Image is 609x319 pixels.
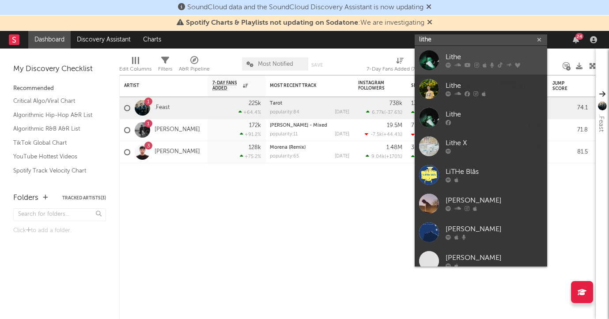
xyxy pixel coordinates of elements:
[446,195,543,206] div: [PERSON_NAME]
[249,145,261,150] div: 128k
[270,145,349,150] div: Morena (Remix)
[158,53,172,79] div: Filters
[390,101,402,106] div: 738k
[155,148,200,156] a: [PERSON_NAME]
[62,196,106,200] button: Tracked Artists(3)
[335,154,349,159] div: [DATE]
[371,154,385,159] span: 9.04k
[155,126,200,134] a: [PERSON_NAME]
[238,109,261,115] div: +64.4 %
[187,4,424,11] span: SoundCloud data and the SoundCloud Discovery Assistant is now updating
[427,19,432,26] span: Dismiss
[367,53,433,79] div: 7-Day Fans Added (7-Day Fans Added)
[13,138,97,148] a: TikTok Global Chart
[13,124,97,134] a: Algorithmic R&B A&R List
[415,34,547,45] input: Search for artists
[446,224,543,235] div: [PERSON_NAME]
[270,101,349,106] div: Tarot
[596,114,606,132] div: .Feast
[249,101,261,106] div: 225k
[13,83,106,94] div: Recommended
[137,31,167,49] a: Charts
[367,64,433,75] div: 7-Day Fans Added (7-Day Fans Added)
[270,101,282,106] a: Tarot
[270,123,327,128] a: [PERSON_NAME] - Mixed
[71,31,137,49] a: Discovery Assistant
[446,138,543,149] div: Lithe X
[155,104,170,112] a: .Feast
[387,123,402,128] div: 19.5M
[119,64,151,75] div: Edit Columns
[13,208,106,221] input: Search for folders...
[13,152,97,161] a: YouTube Hottest Videos
[446,167,543,177] div: LiTHe Blås
[371,132,382,137] span: -7.5k
[212,80,241,91] span: 7-Day Fans Added
[13,193,38,203] div: Folders
[13,64,106,75] div: My Discovery Checklist
[240,131,261,137] div: +91.2 %
[415,161,547,189] a: LiTHe Blås
[411,83,477,88] div: Spotify Monthly Listeners
[270,145,306,150] a: Morena (Remix)
[415,103,547,132] a: Lithe
[366,109,402,115] div: ( )
[13,96,97,106] a: Critical Algo/Viral Chart
[552,103,588,113] div: 74.1
[335,110,349,115] div: [DATE]
[13,225,106,236] div: Click to add a folder.
[124,83,190,88] div: Artist
[411,154,428,160] div: 287k
[415,132,547,161] a: Lithe X
[240,154,261,159] div: +75.2 %
[415,46,547,75] a: Lithe
[415,247,547,275] a: [PERSON_NAME]
[426,4,431,11] span: Dismiss
[186,19,358,26] span: Spotify Charts & Playlists not updating on Sodatone
[335,132,349,137] div: [DATE]
[158,64,172,75] div: Filters
[365,131,402,137] div: ( )
[386,110,401,115] span: -37.6 %
[383,132,401,137] span: +44.4 %
[13,166,97,176] a: Spotify Track Velocity Chart
[249,123,261,128] div: 172k
[270,132,298,137] div: popularity: 11
[411,132,432,138] div: -1.32M
[415,218,547,247] a: [PERSON_NAME]
[386,145,402,150] div: 1.48M
[446,52,543,63] div: Lithe
[552,147,588,158] div: 81.5
[13,110,97,120] a: Algorithmic Hip-Hop A&R List
[575,33,583,40] div: 24
[179,64,210,75] div: A&R Pipeline
[411,110,428,116] div: 168k
[270,110,299,115] div: popularity: 84
[386,154,401,159] span: +170 %
[446,109,543,120] div: Lithe
[573,36,579,43] button: 24
[552,125,588,135] div: 71.8
[270,154,299,159] div: popularity: 65
[552,81,575,91] div: Jump Score
[270,123,349,128] div: Luther - Mixed
[366,154,402,159] div: ( )
[179,53,210,79] div: A&R Pipeline
[415,189,547,218] a: [PERSON_NAME]
[311,63,323,68] button: Save
[270,83,336,88] div: Most Recent Track
[358,80,389,91] div: Instagram Followers
[415,75,547,103] a: Lithe
[411,101,426,106] div: 13.3M
[119,53,151,79] div: Edit Columns
[28,31,71,49] a: Dashboard
[411,123,427,128] div: 73.6M
[372,110,384,115] span: 6.77k
[446,81,543,91] div: Lithe
[411,145,422,150] div: 31M
[446,253,543,263] div: [PERSON_NAME]
[186,19,424,26] span: : We are investigating
[258,61,293,67] span: Most Notified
